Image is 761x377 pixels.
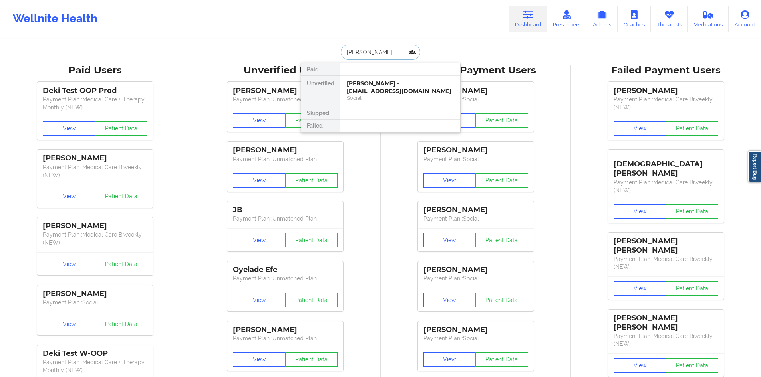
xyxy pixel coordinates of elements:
[614,204,666,219] button: View
[614,86,718,95] div: [PERSON_NAME]
[423,233,476,247] button: View
[43,358,147,374] p: Payment Plan : Medical Care + Therapy Monthly (NEW)
[423,95,528,103] p: Payment Plan : Social
[43,163,147,179] p: Payment Plan : Medical Care Biweekly (NEW)
[423,205,528,215] div: [PERSON_NAME]
[423,325,528,334] div: [PERSON_NAME]
[748,151,761,182] a: Report Bug
[423,293,476,307] button: View
[475,293,528,307] button: Patient Data
[301,107,340,120] div: Skipped
[233,155,338,163] p: Payment Plan : Unmatched Plan
[423,265,528,274] div: [PERSON_NAME]
[43,231,147,247] p: Payment Plan : Medical Care Biweekly (NEW)
[43,289,147,298] div: [PERSON_NAME]
[614,332,718,348] p: Payment Plan : Medical Care Biweekly (NEW)
[614,237,718,255] div: [PERSON_NAME] [PERSON_NAME]
[547,6,587,32] a: Prescribers
[285,173,338,188] button: Patient Data
[386,64,565,77] div: Skipped Payment Users
[233,265,338,274] div: Oyelade Efe
[301,120,340,132] div: Failed
[347,95,454,101] div: Social
[301,76,340,107] div: Unverified
[43,317,95,331] button: View
[6,64,185,77] div: Paid Users
[423,173,476,188] button: View
[614,255,718,271] p: Payment Plan : Medical Care Biweekly (NEW)
[614,95,718,111] p: Payment Plan : Medical Care Biweekly (NEW)
[423,146,528,155] div: [PERSON_NAME]
[95,121,148,136] button: Patient Data
[614,178,718,194] p: Payment Plan : Medical Care Biweekly (NEW)
[729,6,761,32] a: Account
[233,205,338,215] div: JB
[233,173,286,188] button: View
[233,334,338,342] p: Payment Plan : Unmatched Plan
[233,293,286,307] button: View
[475,233,528,247] button: Patient Data
[301,63,340,76] div: Paid
[614,154,718,178] div: [DEMOGRAPHIC_DATA][PERSON_NAME]
[196,64,375,77] div: Unverified Users
[285,113,338,128] button: Patient Data
[95,257,148,271] button: Patient Data
[43,154,147,163] div: [PERSON_NAME]
[233,352,286,367] button: View
[576,64,755,77] div: Failed Payment Users
[285,233,338,247] button: Patient Data
[233,233,286,247] button: View
[666,204,718,219] button: Patient Data
[43,221,147,231] div: [PERSON_NAME]
[614,281,666,296] button: View
[233,86,338,95] div: [PERSON_NAME]
[43,189,95,203] button: View
[423,274,528,282] p: Payment Plan : Social
[43,349,147,358] div: Deki Test W-OOP
[614,314,718,332] div: [PERSON_NAME] [PERSON_NAME]
[233,325,338,334] div: [PERSON_NAME]
[475,352,528,367] button: Patient Data
[95,317,148,331] button: Patient Data
[475,113,528,128] button: Patient Data
[43,95,147,111] p: Payment Plan : Medical Care + Therapy Monthly (NEW)
[95,189,148,203] button: Patient Data
[285,352,338,367] button: Patient Data
[423,155,528,163] p: Payment Plan : Social
[618,6,651,32] a: Coaches
[614,358,666,373] button: View
[666,121,718,136] button: Patient Data
[43,121,95,136] button: View
[233,274,338,282] p: Payment Plan : Unmatched Plan
[614,121,666,136] button: View
[688,6,729,32] a: Medications
[423,86,528,95] div: [PERSON_NAME]
[43,86,147,95] div: Deki Test OOP Prod
[475,173,528,188] button: Patient Data
[347,80,454,95] div: [PERSON_NAME] - [EMAIL_ADDRESS][DOMAIN_NAME]
[509,6,547,32] a: Dashboard
[233,146,338,155] div: [PERSON_NAME]
[423,334,528,342] p: Payment Plan : Social
[43,298,147,306] p: Payment Plan : Social
[285,293,338,307] button: Patient Data
[233,113,286,128] button: View
[586,6,618,32] a: Admins
[651,6,688,32] a: Therapists
[233,215,338,223] p: Payment Plan : Unmatched Plan
[423,352,476,367] button: View
[666,281,718,296] button: Patient Data
[666,358,718,373] button: Patient Data
[233,95,338,103] p: Payment Plan : Unmatched Plan
[43,257,95,271] button: View
[423,215,528,223] p: Payment Plan : Social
